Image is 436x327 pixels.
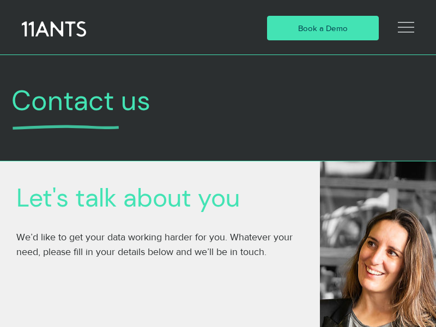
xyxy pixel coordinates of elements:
[11,83,150,119] span: Contact us
[16,183,304,213] h2: Let's talk about you
[298,22,348,34] span: Book a Demo
[16,230,304,259] p: We’d like to get your data working harder for you. Whatever your need, please fill in your detail...
[267,16,379,40] a: Book a Demo
[398,19,414,35] svg: Open Site Navigation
